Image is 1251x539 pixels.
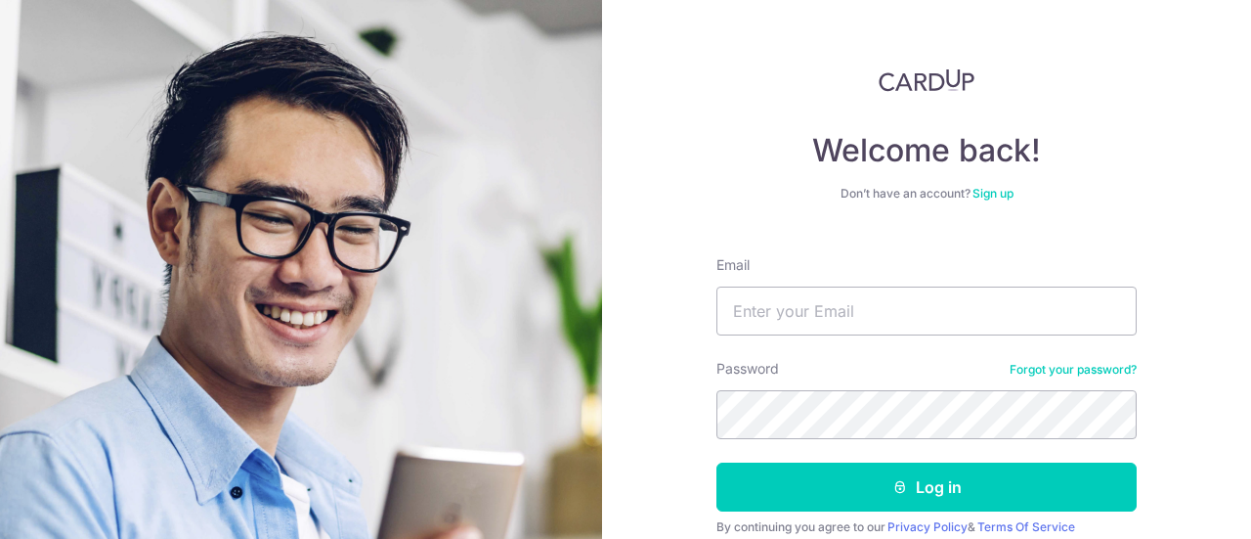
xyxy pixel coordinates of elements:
[716,519,1137,535] div: By continuing you agree to our &
[716,287,1137,336] input: Enter your Email
[977,519,1075,534] a: Terms Of Service
[879,68,974,92] img: CardUp Logo
[716,359,779,379] label: Password
[887,519,968,534] a: Privacy Policy
[716,186,1137,202] div: Don’t have an account?
[1010,362,1137,378] a: Forgot your password?
[716,255,750,275] label: Email
[716,131,1137,170] h4: Welcome back!
[716,463,1137,512] button: Log in
[972,186,1014,201] a: Sign up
